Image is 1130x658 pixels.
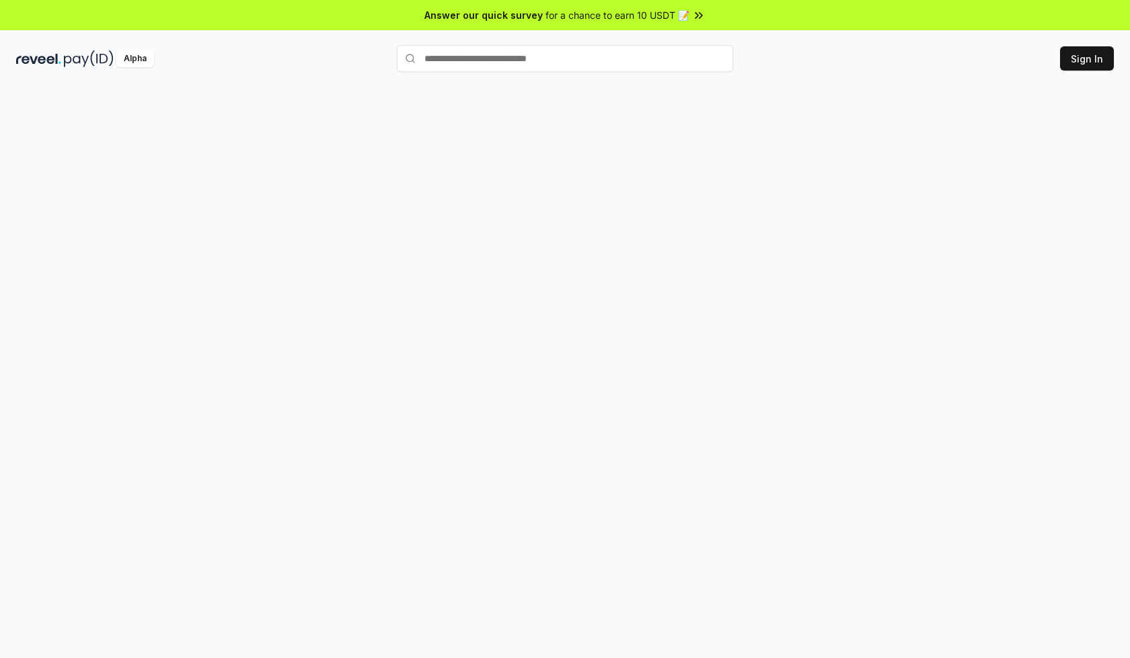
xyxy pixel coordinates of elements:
[116,50,154,67] div: Alpha
[64,50,114,67] img: pay_id
[545,8,689,22] span: for a chance to earn 10 USDT 📝
[1060,46,1114,71] button: Sign In
[424,8,543,22] span: Answer our quick survey
[16,50,61,67] img: reveel_dark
